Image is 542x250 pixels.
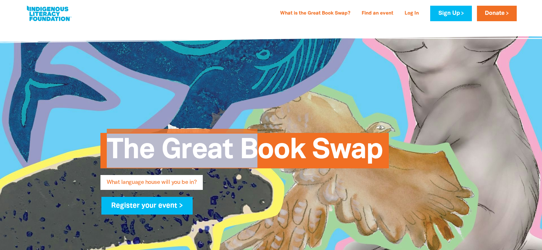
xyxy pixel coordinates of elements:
a: Find an event [358,9,397,19]
a: Register your event > [101,197,193,215]
a: What is the Great Book Swap? [276,9,354,19]
a: Log In [401,9,423,19]
a: Sign Up [430,6,472,21]
a: Donate [477,6,517,21]
span: What language house will you be in? [107,180,196,190]
span: The Great Book Swap [107,138,382,168]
